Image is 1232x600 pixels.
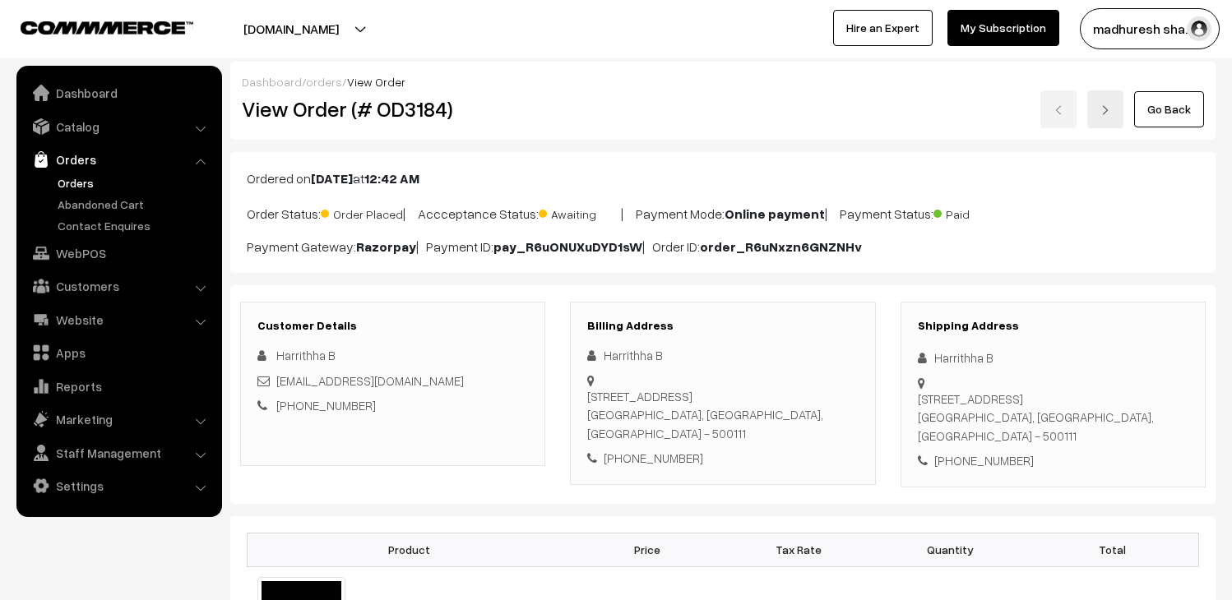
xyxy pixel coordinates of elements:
a: Customers [21,271,216,301]
img: right-arrow.png [1100,105,1110,115]
h3: Customer Details [257,319,528,333]
button: madhuresh sha… [1080,8,1220,49]
th: Price [572,533,723,566]
div: Harrithha B [918,348,1188,367]
a: Reports [21,372,216,401]
span: Harrithha B [276,348,336,362]
b: pay_R6uONUXuDYD1sW [493,238,642,255]
a: Dashboard [242,75,302,89]
b: Razorpay [356,238,416,255]
div: Harrithha B [587,346,858,365]
a: Staff Management [21,438,216,468]
span: View Order [347,75,405,89]
a: My Subscription [947,10,1059,46]
span: Order Placed [321,201,403,223]
a: Dashboard [21,78,216,108]
a: Catalog [21,112,216,141]
h3: Billing Address [587,319,858,333]
div: [STREET_ADDRESS] [GEOGRAPHIC_DATA], [GEOGRAPHIC_DATA], [GEOGRAPHIC_DATA] - 500111 [918,390,1188,445]
a: Contact Enquires [53,217,216,234]
button: [DOMAIN_NAME] [186,8,396,49]
div: [STREET_ADDRESS] [GEOGRAPHIC_DATA], [GEOGRAPHIC_DATA], [GEOGRAPHIC_DATA] - 500111 [587,387,858,443]
a: Go Back [1134,91,1204,127]
div: [PHONE_NUMBER] [587,449,858,468]
h3: Shipping Address [918,319,1188,333]
a: WebPOS [21,238,216,268]
th: Total [1026,533,1198,566]
a: Website [21,305,216,335]
div: [PHONE_NUMBER] [918,451,1188,470]
a: Apps [21,338,216,367]
th: Product [248,533,572,566]
div: / / [242,73,1204,90]
a: [EMAIL_ADDRESS][DOMAIN_NAME] [276,373,464,388]
a: COMMMERCE [21,16,164,36]
a: Abandoned Cart [53,196,216,213]
h2: View Order (# OD3184) [242,96,546,122]
img: user [1187,16,1211,41]
p: Payment Gateway: | Payment ID: | Order ID: [247,237,1199,256]
a: Marketing [21,404,216,434]
b: Online payment [725,205,825,222]
span: Paid [933,201,1016,223]
a: Orders [53,174,216,192]
th: Quantity [874,533,1026,566]
a: Orders [21,145,216,174]
b: order_R6uNxzn6GNZNHv [700,238,862,255]
span: Awaiting [539,201,621,223]
img: COMMMERCE [21,21,193,34]
b: 12:42 AM [364,170,419,187]
p: Order Status: | Accceptance Status: | Payment Mode: | Payment Status: [247,201,1199,224]
a: [PHONE_NUMBER] [276,398,376,413]
th: Tax Rate [723,533,874,566]
p: Ordered on at [247,168,1199,188]
a: Settings [21,471,216,501]
a: orders [306,75,342,89]
a: Hire an Expert [833,10,933,46]
b: [DATE] [311,170,353,187]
